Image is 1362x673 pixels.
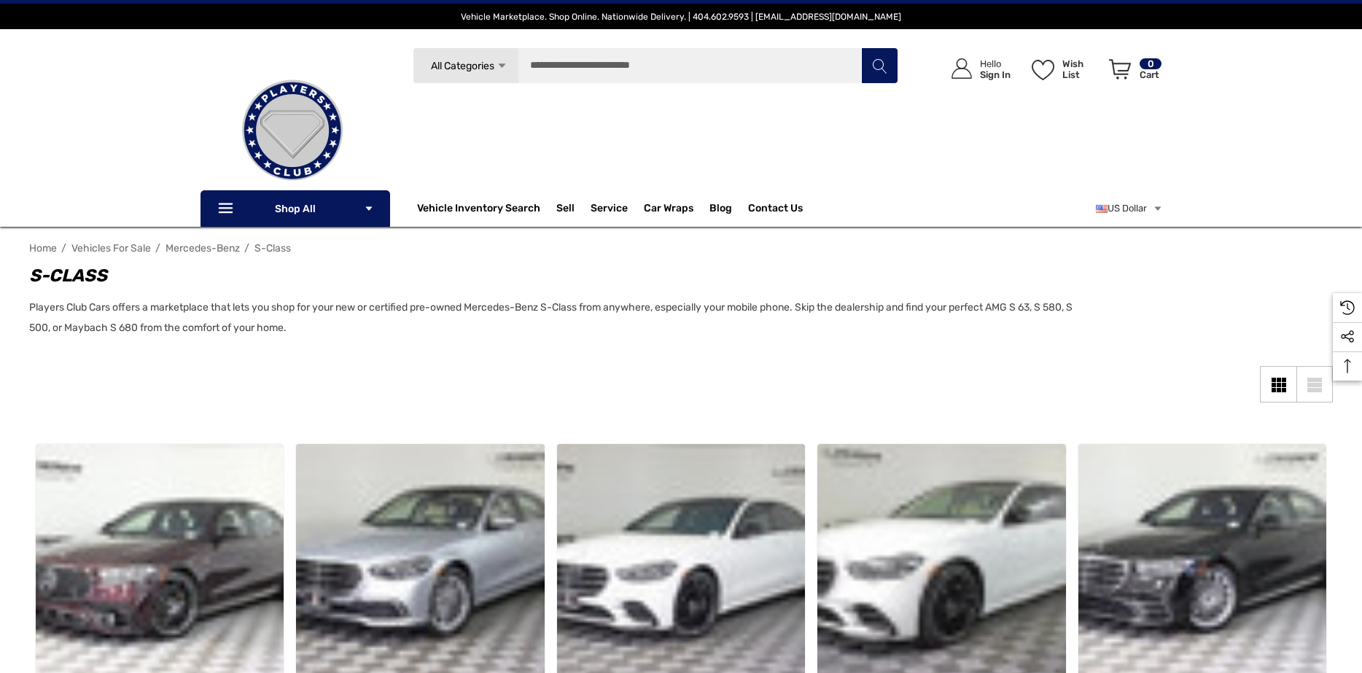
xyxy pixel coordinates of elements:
[29,236,1333,261] nav: Breadcrumb
[254,242,291,254] a: S-Class
[219,58,365,203] img: Players Club | Cars For Sale
[1102,44,1163,101] a: Cart with 0 items
[980,58,1011,69] p: Hello
[1340,300,1355,315] svg: Recently Viewed
[556,194,591,223] a: Sell
[430,60,494,72] span: All Categories
[980,69,1011,80] p: Sign In
[417,202,540,218] a: Vehicle Inventory Search
[644,202,693,218] span: Car Wraps
[709,202,732,218] a: Blog
[748,202,803,218] a: Contact Us
[1260,366,1296,402] a: Grid View
[1340,330,1355,344] svg: Social Media
[1109,59,1131,79] svg: Review Your Cart
[644,194,709,223] a: Car Wraps
[29,262,1092,289] h1: S-Class
[413,47,518,84] a: All Categories Icon Arrow Down Icon Arrow Up
[29,297,1092,338] p: Players Club Cars offers a marketplace that lets you shop for your new or certified pre-owned Mer...
[364,203,374,214] svg: Icon Arrow Down
[935,44,1018,94] a: Sign in
[1062,58,1101,80] p: Wish List
[1096,194,1163,223] a: USD
[1025,44,1102,94] a: Wish List Wish List
[29,242,57,254] a: Home
[1296,366,1333,402] a: List View
[461,12,901,22] span: Vehicle Marketplace. Shop Online. Nationwide Delivery. | 404.602.9593 | [EMAIL_ADDRESS][DOMAIN_NAME]
[861,47,898,84] button: Search
[1032,60,1054,80] svg: Wish List
[497,61,507,71] svg: Icon Arrow Down
[591,202,628,218] a: Service
[952,58,972,79] svg: Icon User Account
[201,190,390,227] p: Shop All
[556,202,575,218] span: Sell
[1140,58,1161,69] p: 0
[71,242,151,254] a: Vehicles For Sale
[1333,359,1362,373] svg: Top
[1140,69,1161,80] p: Cart
[217,201,238,217] svg: Icon Line
[166,242,240,254] a: Mercedes-Benz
